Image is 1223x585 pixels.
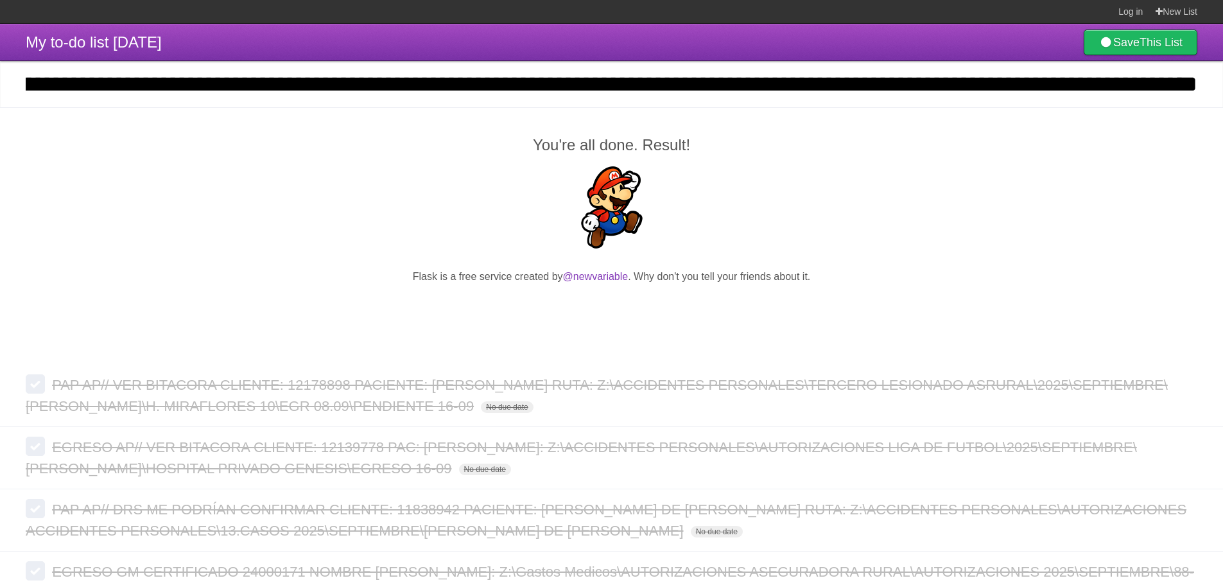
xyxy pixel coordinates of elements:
[459,464,511,475] span: No due date
[26,377,1168,414] span: PAP AP// VER BITACORA CLIENTE: 12178898 PACIENTE: [PERSON_NAME] RUTA: Z:\ACCIDENTES PERSONALES\TE...
[1140,36,1183,49] b: This List
[26,269,1197,284] p: Flask is a free service created by . Why don't you tell your friends about it.
[589,301,635,319] iframe: X Post Button
[26,437,45,456] label: Done
[26,499,45,518] label: Done
[571,166,653,249] img: Super Mario
[26,502,1186,539] span: PAP AP// DRS ME PODRÍAN CONFIRMAR CLIENTE: 11838942 PACIENTE: [PERSON_NAME] DE [PERSON_NAME] RUTA...
[26,439,1137,476] span: EGRESO AP// VER BITACORA CLIENTE: 12139778 PAC: [PERSON_NAME]: Z:\ACCIDENTES PERSONALES\AUTORIZAC...
[26,33,162,51] span: My to-do list [DATE]
[691,526,743,537] span: No due date
[26,374,45,394] label: Done
[1084,30,1197,55] a: SaveThis List
[26,561,45,581] label: Done
[26,134,1197,157] h2: You're all done. Result!
[563,271,629,282] a: @newvariable
[481,401,533,413] span: No due date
